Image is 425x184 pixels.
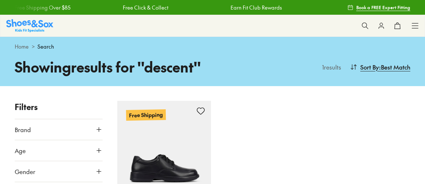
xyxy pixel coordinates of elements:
span: Age [15,146,26,155]
h1: Showing results for " descent " [15,56,213,77]
a: Free Shipping Over $85 [14,4,70,11]
span: Sort By [360,63,379,71]
a: Home [15,43,29,50]
a: Book a FREE Expert Fitting [347,1,410,14]
p: Filters [15,101,103,113]
button: Gender [15,161,103,182]
button: Sort By:Best Match [350,59,410,75]
button: Age [15,140,103,161]
span: Brand [15,125,31,134]
a: Free Click & Collect [122,4,168,11]
a: Earn Fit Club Rewards [230,4,282,11]
p: 1 results [319,63,341,71]
span: : Best Match [379,63,410,71]
span: Search [37,43,54,50]
span: Gender [15,167,35,176]
img: SNS_Logo_Responsive.svg [6,19,53,32]
span: Book a FREE Expert Fitting [356,4,410,11]
div: > [15,43,410,50]
a: Shoes & Sox [6,19,53,32]
p: Free Shipping [126,109,166,121]
button: Brand [15,119,103,140]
